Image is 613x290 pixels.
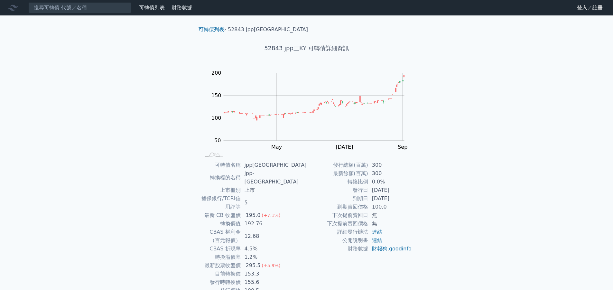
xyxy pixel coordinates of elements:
td: 155.6 [241,278,307,286]
td: [DATE] [368,186,412,194]
a: 連結 [372,229,382,235]
td: 153.3 [241,270,307,278]
tspan: Sep [398,144,407,150]
td: 無 [368,211,412,220]
div: 295.5 [245,261,262,270]
td: 到期日 [307,194,368,203]
td: 0.0% [368,178,412,186]
td: 192.76 [241,220,307,228]
g: Chart [208,70,414,163]
td: 擔保銀行/TCRI信用評等 [201,194,241,211]
td: 發行時轉換價 [201,278,241,286]
td: 發行日 [307,186,368,194]
td: 300 [368,161,412,169]
td: CBAS 權利金（百元報價） [201,228,241,245]
td: , [368,245,412,253]
td: 上市櫃別 [201,186,241,194]
td: 財務數據 [307,245,368,253]
td: 4.5% [241,245,307,253]
td: 轉換標的名稱 [201,169,241,186]
g: Series [224,75,404,120]
td: 轉換比例 [307,178,368,186]
a: 財報狗 [372,246,387,252]
tspan: 50 [214,137,221,144]
td: 轉換溢價率 [201,253,241,261]
td: 下次提前賣回價格 [307,220,368,228]
td: 到期賣回價格 [307,203,368,211]
td: 1.2% [241,253,307,261]
td: 下次提前賣回日 [307,211,368,220]
span: (+5.9%) [262,263,280,268]
tspan: 200 [211,70,221,76]
td: 最新餘額(百萬) [307,169,368,178]
td: 5 [241,194,307,211]
li: 52843 jpp[GEOGRAPHIC_DATA] [228,26,308,33]
td: 公開說明書 [307,236,368,245]
div: 195.0 [245,211,262,220]
a: 可轉債列表 [139,5,165,11]
td: 300 [368,169,412,178]
td: jpp[GEOGRAPHIC_DATA] [241,161,307,169]
td: 轉換價值 [201,220,241,228]
td: 發行總額(百萬) [307,161,368,169]
td: [DATE] [368,194,412,203]
td: jpp-[GEOGRAPHIC_DATA] [241,169,307,186]
tspan: 150 [211,92,221,98]
td: 最新股票收盤價 [201,261,241,270]
input: 搜尋可轉債 代號／名稱 [28,2,131,13]
td: 無 [368,220,412,228]
tspan: May [271,144,282,150]
td: CBAS 折現率 [201,245,241,253]
a: 財務數據 [172,5,192,11]
a: 連結 [372,237,382,243]
a: goodinfo [389,246,412,252]
tspan: 100 [211,115,221,121]
td: 目前轉換價 [201,270,241,278]
span: (+7.1%) [262,213,280,218]
a: 登入／註冊 [572,3,608,13]
td: 最新 CB 收盤價 [201,211,241,220]
h1: 52843 jpp三KY 可轉債詳細資訊 [193,44,420,53]
li: › [199,26,226,33]
td: 12.68 [241,228,307,245]
tspan: [DATE] [336,144,353,150]
td: 詳細發行辦法 [307,228,368,236]
td: 上市 [241,186,307,194]
td: 100.0 [368,203,412,211]
td: 可轉債名稱 [201,161,241,169]
a: 可轉債列表 [199,26,224,33]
